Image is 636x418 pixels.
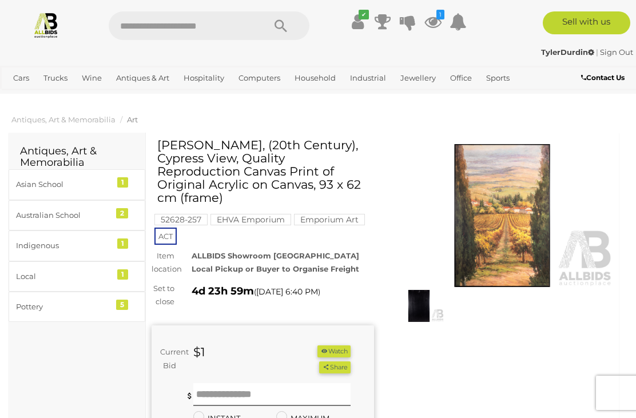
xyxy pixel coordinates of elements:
[127,115,138,124] a: Art
[9,200,145,230] a: Australian School 2
[210,215,291,224] a: EHVA Emporium
[234,69,285,87] a: Computers
[359,10,369,19] i: ✔
[294,214,365,225] mark: Emporium Art
[210,214,291,225] mark: EHVA Emporium
[152,345,185,372] div: Current Bid
[349,11,366,32] a: ✔
[9,169,145,200] a: Asian School 1
[16,178,110,191] div: Asian School
[20,146,134,169] h2: Antiques, Art & Memorabilia
[581,73,625,82] b: Contact Us
[391,144,614,287] img: Rosa Chavez, (20th Century), Cypress View, Quality Reproduction Canvas Print of Original Acrylic ...
[157,138,371,204] h1: [PERSON_NAME], (20th Century), Cypress View, Quality Reproduction Canvas Print of Original Acryli...
[252,11,309,40] button: Search
[143,282,183,309] div: Set to close
[596,47,598,57] span: |
[541,47,596,57] a: TylerDurdin
[16,239,110,252] div: Indigenous
[345,69,391,87] a: Industrial
[192,251,359,260] strong: ALLBIDS Showroom [GEOGRAPHIC_DATA]
[541,47,594,57] strong: TylerDurdin
[254,287,320,296] span: ( )
[581,71,627,84] a: Contact Us
[116,300,128,310] div: 5
[446,69,476,87] a: Office
[9,69,34,87] a: Cars
[16,300,110,313] div: Pottery
[154,215,208,224] a: 52628-257
[9,292,145,322] a: Pottery 5
[154,214,208,225] mark: 52628-257
[179,69,229,87] a: Hospitality
[143,249,183,276] div: Item location
[482,69,514,87] a: Sports
[112,69,174,87] a: Antiques & Art
[11,115,116,124] a: Antiques, Art & Memorabilia
[319,361,351,373] button: Share
[436,10,444,19] i: 1
[600,47,633,57] a: Sign Out
[394,290,444,322] img: Rosa Chavez, (20th Century), Cypress View, Quality Reproduction Canvas Print of Original Acrylic ...
[117,238,128,249] div: 1
[193,345,205,359] strong: $1
[77,69,106,87] a: Wine
[543,11,630,34] a: Sell with us
[317,345,351,357] li: Watch this item
[192,264,359,273] strong: Local Pickup or Buyer to Organise Freight
[9,230,145,261] a: Indigenous 1
[396,69,440,87] a: Jewellery
[116,208,128,218] div: 2
[39,69,72,87] a: Trucks
[16,209,110,222] div: Australian School
[16,270,110,283] div: Local
[9,87,99,106] a: [GEOGRAPHIC_DATA]
[117,177,128,188] div: 1
[117,269,128,280] div: 1
[317,345,351,357] button: Watch
[192,285,254,297] strong: 4d 23h 59m
[154,228,177,245] span: ACT
[256,286,318,297] span: [DATE] 6:40 PM
[294,215,365,224] a: Emporium Art
[33,11,59,38] img: Allbids.com.au
[424,11,442,32] a: 1
[9,261,145,292] a: Local 1
[290,69,340,87] a: Household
